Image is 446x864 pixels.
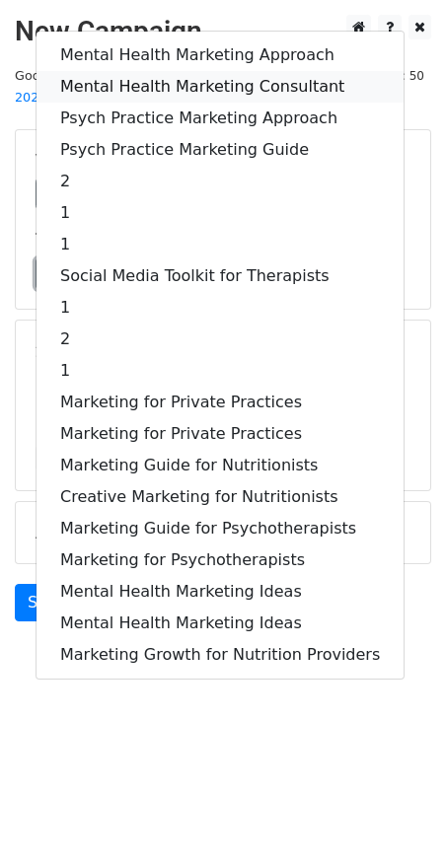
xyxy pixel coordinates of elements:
a: Mental Health Marketing Ideas [37,608,404,639]
a: 1 [37,355,404,387]
a: Marketing for Private Practices [37,418,404,450]
a: 2 [37,324,404,355]
a: Mental Health Marketing Consultant [37,71,404,103]
a: Mental Health Marketing Approach [37,39,404,71]
a: Send [15,584,80,621]
iframe: Chat Widget [347,769,446,864]
a: Marketing for Private Practices [37,387,404,418]
a: 1 [37,229,404,260]
a: Mental Health Marketing Ideas [37,576,404,608]
a: Psych Practice Marketing Guide [37,134,404,166]
a: 1 [37,197,404,229]
a: Marketing Guide for Psychotherapists [37,513,404,544]
small: Google Sheet: [15,68,280,106]
h2: New Campaign [15,15,431,48]
a: Creative Marketing for Nutritionists [37,481,404,513]
a: Marketing for Psychotherapists [37,544,404,576]
a: 2 [37,166,404,197]
a: 1 [37,292,404,324]
a: Marketing Growth for Nutrition Providers [37,639,404,671]
a: Psych Practice Marketing Approach [37,103,404,134]
a: Social Media Toolkit for Therapists [37,260,404,292]
a: Marketing Guide for Nutritionists [37,450,404,481]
